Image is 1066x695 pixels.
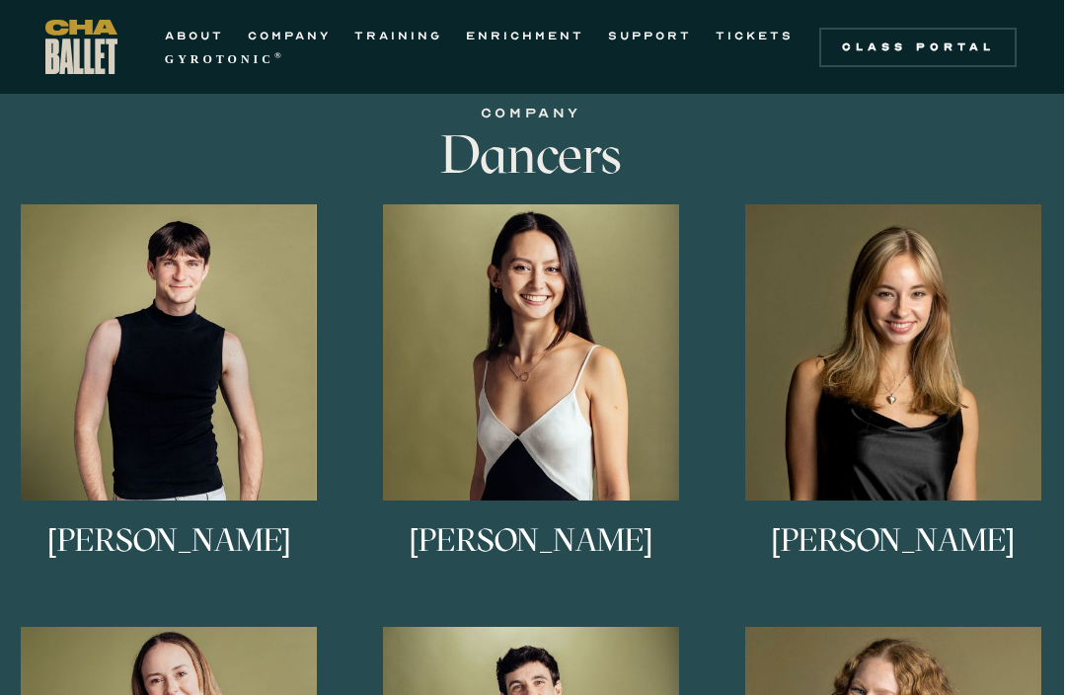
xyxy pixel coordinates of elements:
[354,24,442,47] a: TRAINING
[722,204,1064,597] a: [PERSON_NAME]
[248,24,331,47] a: COMPANY
[410,524,653,589] h3: [PERSON_NAME]
[165,24,224,47] a: ABOUT
[45,20,117,74] a: home
[819,28,1017,67] a: Class Portal
[771,524,1015,589] h3: [PERSON_NAME]
[360,204,703,597] a: [PERSON_NAME]
[274,50,285,60] sup: ®
[47,524,291,589] h3: [PERSON_NAME]
[831,39,1005,55] div: Class Portal
[210,125,852,185] h3: Dancers
[466,24,584,47] a: ENRICHMENT
[165,47,285,71] a: GYROTONIC®
[210,102,852,125] div: COMPANY
[716,24,794,47] a: TICKETS
[608,24,692,47] a: SUPPORT
[165,52,274,66] strong: GYROTONIC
